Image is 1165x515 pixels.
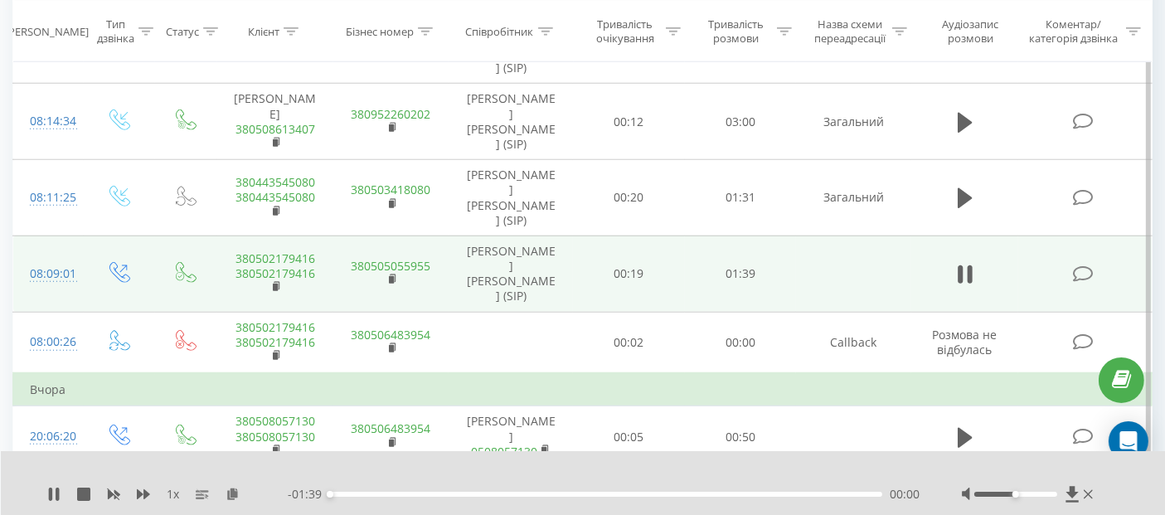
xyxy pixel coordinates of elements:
[685,406,796,468] td: 00:50
[235,121,315,137] a: 380508613407
[589,17,662,46] div: Тривалість очікування
[352,327,431,343] a: 380506483954
[352,106,431,122] a: 380952260202
[352,258,431,274] a: 380505055955
[235,429,315,445] a: 380508057130
[926,17,1014,46] div: Аудіозапис розмови
[573,84,684,160] td: 00:12
[235,319,315,335] a: 380502179416
[1012,491,1019,498] div: Accessibility label
[352,420,431,436] a: 380506483954
[346,24,414,38] div: Бізнес номер
[13,373,1153,406] td: Вчора
[217,84,333,160] td: [PERSON_NAME]
[5,24,89,38] div: [PERSON_NAME]
[235,334,315,350] a: 380502179416
[700,17,773,46] div: Тривалість розмови
[449,236,573,312] td: [PERSON_NAME] [PERSON_NAME] (SIP)
[30,420,67,453] div: 20:06:20
[466,24,534,38] div: Співробітник
[30,326,67,358] div: 08:00:26
[685,160,796,236] td: 01:31
[573,160,684,236] td: 00:20
[811,17,889,46] div: Назва схеми переадресації
[449,406,573,468] td: [PERSON_NAME]
[573,312,684,373] td: 00:02
[235,189,315,205] a: 380443545080
[796,312,911,373] td: Callback
[288,486,330,503] span: - 01:39
[235,413,315,429] a: 380508057130
[235,174,315,190] a: 380443545080
[796,160,911,236] td: Загальний
[796,84,911,160] td: Загальний
[685,84,796,160] td: 03:00
[1025,17,1122,46] div: Коментар/категорія дзвінка
[30,105,67,138] div: 08:14:34
[97,17,134,46] div: Тип дзвінка
[573,236,684,312] td: 00:19
[1109,421,1148,461] div: Open Intercom Messenger
[352,182,431,197] a: 380503418080
[685,312,796,373] td: 00:00
[327,491,333,498] div: Accessibility label
[167,486,179,503] span: 1 x
[235,265,315,281] a: 380502179416
[449,84,573,160] td: [PERSON_NAME] [PERSON_NAME] (SIP)
[685,236,796,312] td: 01:39
[471,444,537,459] a: 0508057130
[166,24,199,38] div: Статус
[30,182,67,214] div: 08:11:25
[235,250,315,266] a: 380502179416
[573,406,684,468] td: 00:05
[933,327,998,357] span: Розмова не відбулась
[248,24,279,38] div: Клієнт
[30,258,67,290] div: 08:09:01
[891,486,920,503] span: 00:00
[449,160,573,236] td: [PERSON_NAME] [PERSON_NAME] (SIP)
